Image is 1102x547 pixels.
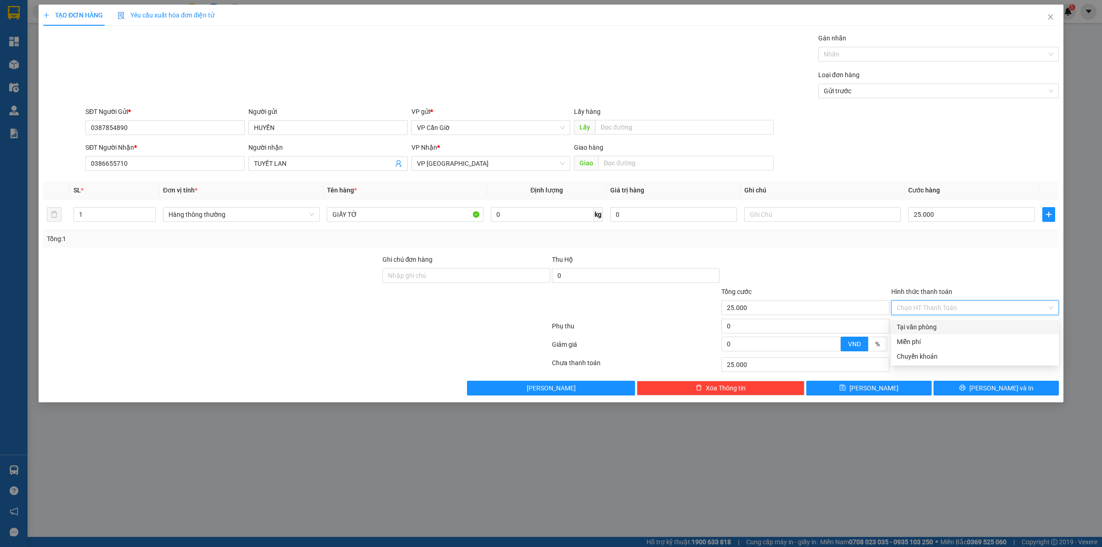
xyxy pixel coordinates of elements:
img: icon [118,12,125,19]
button: [PERSON_NAME] [467,381,635,395]
span: Cước hàng [908,186,940,194]
input: Dọc đường [595,120,774,135]
span: % [875,340,880,348]
span: Định lượng [530,186,563,194]
label: Hình thức thanh toán [891,288,952,295]
span: Lấy [574,120,595,135]
span: save [839,384,846,392]
span: Giao hàng [574,144,603,151]
input: Ghi Chú [744,207,901,222]
span: user-add [395,160,402,167]
span: Tổng cước [721,288,752,295]
button: deleteXóa Thông tin [637,381,804,395]
span: Đơn vị tính [163,186,197,194]
div: Tại văn phòng [897,322,1053,332]
input: Ghi chú đơn hàng [382,268,550,283]
label: Ghi chú đơn hàng [382,256,433,263]
span: plus [43,12,50,18]
div: SĐT Người Gửi [85,107,245,117]
button: Close [1038,5,1063,30]
div: Phụ thu [551,321,720,337]
span: Lấy hàng [574,108,601,115]
span: up [833,338,838,344]
span: Giao [574,156,598,170]
label: Loại đơn hàng [818,71,860,79]
div: Tổng: 1 [47,234,425,244]
div: Chuyển khoản [897,351,1053,361]
span: Tên hàng [327,186,357,194]
span: down [833,345,838,350]
span: Yêu cầu xuất hóa đơn điện tử [118,11,214,19]
div: Giảm giá [551,339,720,355]
span: Thu Hộ [552,256,573,263]
input: VD: Bàn, Ghế [327,207,484,222]
span: [PERSON_NAME] và In [969,383,1034,393]
span: VP Nhận [411,144,437,151]
label: Gán nhãn [818,34,846,42]
span: [PERSON_NAME] [527,383,576,393]
input: Dọc đường [598,156,774,170]
span: SL [73,186,81,194]
span: Decrease Value [145,214,155,221]
span: Increase Value [145,208,155,214]
span: VP Sài Gòn [417,157,565,170]
button: printer[PERSON_NAME] và In [933,381,1059,395]
div: VP gửi [411,107,571,117]
span: TẠO ĐƠN HÀNG [43,11,103,19]
div: SĐT Người Nhận [85,142,245,152]
div: Miễn phí [897,337,1053,347]
span: down [148,215,153,221]
span: VND [848,340,861,348]
button: plus [1042,207,1055,222]
span: Increase Value [830,337,840,344]
button: save[PERSON_NAME] [806,381,932,395]
span: plus [1043,211,1055,218]
span: close [1047,13,1054,21]
input: 0 [610,207,737,222]
span: up [148,209,153,214]
span: VP Cần Giờ [417,121,565,135]
div: Chưa thanh toán [551,358,720,374]
span: Hàng thông thường [169,208,314,221]
div: Người nhận [248,142,408,152]
span: Xóa Thông tin [706,383,746,393]
span: printer [959,384,966,392]
th: Ghi chú [741,181,905,199]
span: Gửi trước [824,84,1053,98]
div: Người gửi [248,107,408,117]
span: delete [696,384,702,392]
span: [PERSON_NAME] [849,383,899,393]
span: Decrease Value [830,344,840,351]
span: Giá trị hàng [610,186,644,194]
button: delete [47,207,62,222]
span: kg [594,207,603,222]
